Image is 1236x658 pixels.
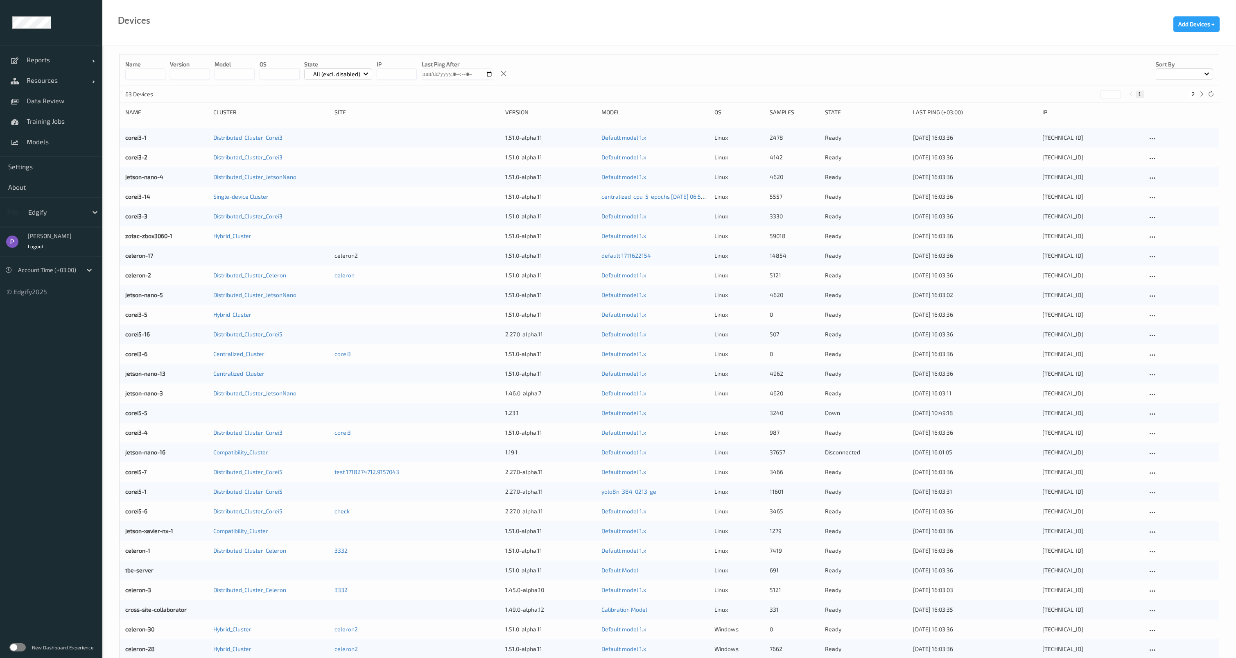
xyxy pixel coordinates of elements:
a: celeron-17 [125,252,153,259]
div: 5121 [770,586,819,594]
div: [TECHNICAL_ID] [1042,193,1141,201]
a: Default Model [601,567,638,574]
a: Hybrid_Cluster [213,232,251,239]
a: Compatibility_Cluster [213,449,268,456]
a: celeron-28 [125,645,155,652]
div: [TECHNICAL_ID] [1042,232,1141,240]
p: linux [714,606,764,614]
p: linux [714,527,764,535]
p: windows [714,625,764,633]
a: celeron2 [334,645,358,652]
a: Centralized_Cluster [213,350,264,357]
a: centralized_cpu_5_epochs [DATE] 06:59 [DATE] 03:59 Auto Save [601,193,766,200]
p: linux [714,429,764,437]
p: ready [825,212,907,220]
div: [TECHNICAL_ID] [1042,448,1141,456]
p: linux [714,291,764,299]
div: 1.45.0-alpha.10 [505,586,596,594]
p: ready [825,389,907,397]
div: 1.51.0-alpha.11 [505,271,596,279]
div: [DATE] 16:03:36 [913,330,1037,338]
p: linux [714,212,764,220]
p: ready [825,468,907,476]
div: [DATE] 16:03:36 [913,252,1037,260]
a: Default model 1.x [601,547,646,554]
a: Calibration Model [601,606,647,613]
div: [TECHNICAL_ID] [1042,271,1141,279]
a: Default model 1.x [601,429,646,436]
div: 1.23.1 [505,409,596,417]
div: 5557 [770,193,819,201]
div: 4142 [770,153,819,161]
p: IP [377,60,417,68]
div: [TECHNICAL_ID] [1042,153,1141,161]
a: corei5-6 [125,508,147,515]
div: [DATE] 16:03:36 [913,350,1037,358]
div: 1.51.0-alpha.11 [505,645,596,653]
a: corei3-4 [125,429,148,436]
p: linux [714,468,764,476]
div: [TECHNICAL_ID] [1042,606,1141,614]
div: 4620 [770,173,819,181]
div: version [505,108,596,116]
a: Default model 1.x [601,291,646,298]
div: 7662 [770,645,819,653]
a: Default model 1.x [601,173,646,180]
div: 1.51.0-alpha.11 [505,291,596,299]
div: 5121 [770,271,819,279]
div: 3330 [770,212,819,220]
div: 14854 [770,252,819,260]
div: [TECHNICAL_ID] [1042,645,1141,653]
p: linux [714,271,764,279]
a: Distributed_Cluster_JetsonNano [213,291,296,298]
a: celeron2 [334,626,358,633]
a: 3332 [334,547,348,554]
div: [DATE] 16:03:36 [913,271,1037,279]
a: jetson-nano-3 [125,390,163,397]
div: 1.51.0-alpha.11 [505,547,596,555]
p: ready [825,586,907,594]
div: [TECHNICAL_ID] [1042,566,1141,574]
a: 3332 [334,586,348,593]
a: Distributed_Cluster_Corei3 [213,154,282,161]
div: [TECHNICAL_ID] [1042,134,1141,142]
div: 1279 [770,527,819,535]
div: 1.46.0-alpha.7 [505,389,596,397]
a: Default model 1.x [601,272,646,279]
p: version [170,60,210,68]
p: windows [714,645,764,653]
p: ready [825,193,907,201]
div: [DATE] 16:03:36 [913,153,1037,161]
div: 507 [770,330,819,338]
p: ready [825,311,907,319]
div: [DATE] 16:03:36 [913,212,1037,220]
a: corei3 [334,429,351,436]
div: [DATE] 16:03:36 [913,468,1037,476]
div: 3466 [770,468,819,476]
div: [TECHNICAL_ID] [1042,252,1141,260]
button: 1 [1136,91,1144,98]
p: ready [825,153,907,161]
p: ready [825,645,907,653]
div: 1.49.0-alpha.12 [505,606,596,614]
a: corei5-1 [125,488,147,495]
div: 691 [770,566,819,574]
div: OS [714,108,764,116]
div: celeron2 [334,252,499,260]
a: jetson-xavier-nx-1 [125,527,173,534]
div: 0 [770,350,819,358]
div: Devices [118,16,150,25]
div: 1.51.0-alpha.11 [505,527,596,535]
p: ready [825,625,907,633]
p: linux [714,232,764,240]
div: 37657 [770,448,819,456]
div: 1.51.0-alpha.11 [505,232,596,240]
div: [DATE] 16:03:36 [913,193,1037,201]
a: test 1718274712.9157043 [334,468,399,475]
p: linux [714,173,764,181]
p: 63 Devices [125,90,187,98]
p: ready [825,173,907,181]
a: Default model 1.x [601,626,646,633]
p: ready [825,291,907,299]
a: Distributed_Cluster_Corei3 [213,134,282,141]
